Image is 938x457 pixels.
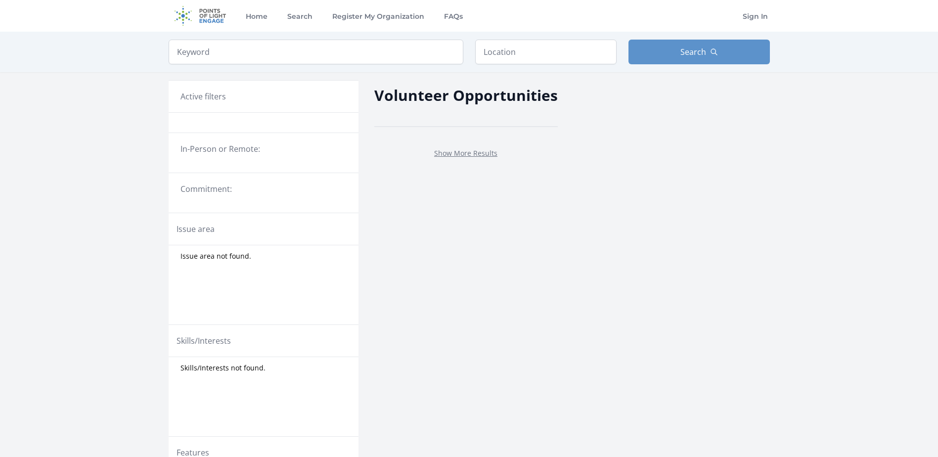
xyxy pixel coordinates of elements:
input: Location [475,40,617,64]
span: Search [680,46,706,58]
h2: Volunteer Opportunities [374,84,558,106]
input: Keyword [169,40,463,64]
legend: In-Person or Remote: [180,143,347,155]
legend: Issue area [177,223,215,235]
span: Issue area not found. [180,251,251,261]
h3: Active filters [180,91,226,102]
span: Skills/Interests not found. [180,363,266,373]
a: Show More Results [434,148,497,158]
button: Search [628,40,770,64]
legend: Commitment: [180,183,347,195]
legend: Skills/Interests [177,335,231,347]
